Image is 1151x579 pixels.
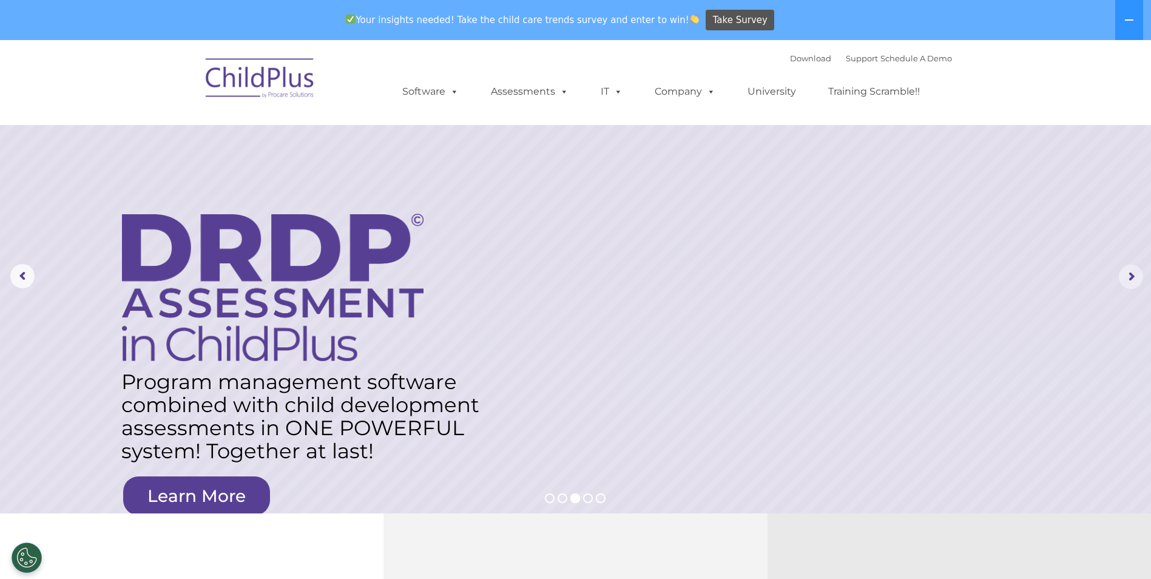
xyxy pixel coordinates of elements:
a: Company [643,80,727,104]
span: Phone number [169,130,220,139]
a: Download [790,53,831,63]
span: Take Survey [713,10,768,31]
img: ✅ [346,15,355,24]
a: Training Scramble!! [816,80,932,104]
img: 👏 [690,15,699,24]
a: Support [846,53,878,63]
a: Learn More [123,476,270,515]
a: University [735,80,808,104]
font: | [790,53,952,63]
a: Assessments [479,80,581,104]
button: Cookies Settings [12,543,42,573]
img: ChildPlus by Procare Solutions [200,50,321,110]
rs-layer: Program management software combined with child development assessments in ONE POWERFUL system! T... [121,370,490,462]
a: IT [589,80,635,104]
span: Last name [169,80,206,89]
a: Schedule A Demo [880,53,952,63]
span: Your insights needed! Take the child care trends survey and enter to win! [341,8,704,32]
a: Take Survey [706,10,774,31]
img: DRDP Assessment in ChildPlus [122,214,424,361]
a: Software [390,80,471,104]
